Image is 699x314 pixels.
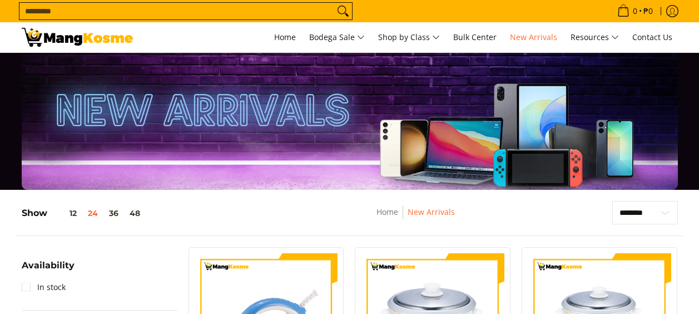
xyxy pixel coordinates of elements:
[309,31,365,45] span: Bodega Sale
[22,208,146,219] h5: Show
[408,207,455,217] a: New Arrivals
[504,22,563,52] a: New Arrivals
[376,207,398,217] a: Home
[448,22,502,52] a: Bulk Center
[274,32,296,42] span: Home
[269,22,301,52] a: Home
[614,5,656,17] span: •
[144,22,678,52] nav: Main Menu
[22,28,133,47] img: New Arrivals: Fresh Release from The Premium Brands l Mang Kosme
[631,7,639,15] span: 0
[22,261,75,270] span: Availability
[571,31,619,45] span: Resources
[453,32,497,42] span: Bulk Center
[378,31,440,45] span: Shop by Class
[22,278,66,296] a: In stock
[334,3,352,19] button: Search
[642,7,655,15] span: ₱0
[565,22,624,52] a: Resources
[103,209,124,218] button: 36
[47,209,82,218] button: 12
[632,32,672,42] span: Contact Us
[304,22,370,52] a: Bodega Sale
[302,205,529,230] nav: Breadcrumbs
[124,209,146,218] button: 48
[82,209,103,218] button: 24
[22,261,75,278] summary: Open
[373,22,445,52] a: Shop by Class
[627,22,678,52] a: Contact Us
[510,32,557,42] span: New Arrivals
